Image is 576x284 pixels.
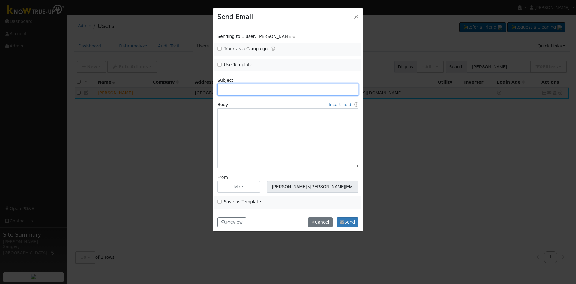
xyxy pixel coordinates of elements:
a: Tracking Campaigns [271,46,275,51]
label: Save as Template [224,199,261,205]
button: Me [217,181,260,193]
input: Save as Template [217,200,222,204]
label: Track as a Campaign [224,46,268,52]
div: Show users [214,33,362,40]
label: Use Template [224,62,252,68]
label: Subject [217,77,233,84]
button: Cancel [308,217,333,228]
input: Track as a Campaign [217,47,222,51]
a: Insert field [329,102,351,107]
button: Send [337,217,358,228]
a: Fields [354,102,358,107]
label: From [217,174,228,181]
input: Use Template [217,63,222,67]
h4: Send Email [217,12,253,22]
label: Body [217,102,228,108]
button: Preview [217,217,246,228]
